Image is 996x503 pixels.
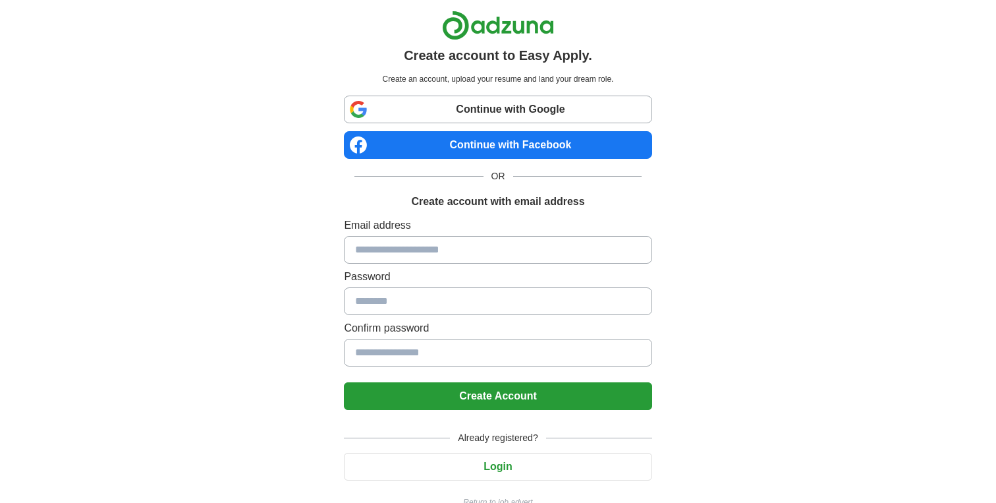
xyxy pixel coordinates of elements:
[344,218,651,233] label: Email address
[344,320,651,336] label: Confirm password
[484,169,513,183] span: OR
[442,11,554,40] img: Adzuna logo
[450,431,545,445] span: Already registered?
[404,45,592,65] h1: Create account to Easy Apply.
[411,194,584,210] h1: Create account with email address
[344,461,651,472] a: Login
[344,131,651,159] a: Continue with Facebook
[344,382,651,410] button: Create Account
[346,73,649,85] p: Create an account, upload your resume and land your dream role.
[344,269,651,285] label: Password
[344,96,651,123] a: Continue with Google
[344,453,651,481] button: Login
